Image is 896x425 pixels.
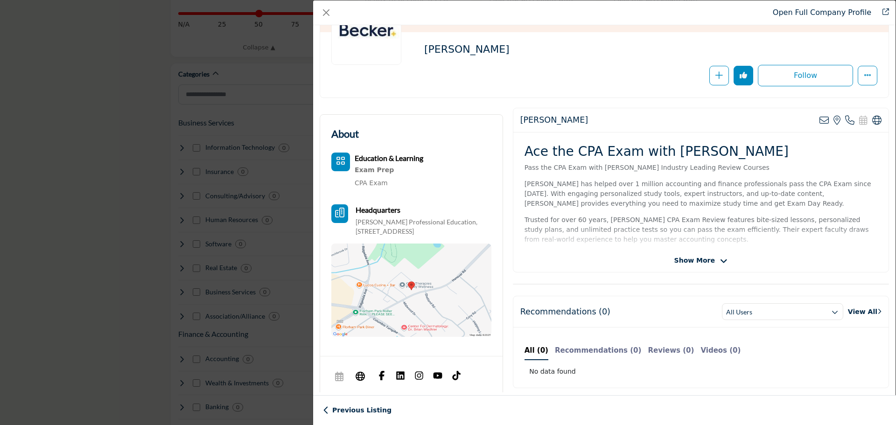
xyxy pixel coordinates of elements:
[323,405,392,415] a: Previous Listing
[525,163,877,173] p: Pass the CPA Exam with [PERSON_NAME] Industry Leading Review Courses
[525,215,877,244] p: Trusted for over 60 years, [PERSON_NAME] CPA Exam Review features bite-sized lessons, personalize...
[355,153,423,162] b: Education & Learning
[331,244,491,337] img: Location Map
[734,66,753,85] button: Redirect to login page
[355,155,423,162] a: Education & Learning
[858,66,877,85] button: More Options
[648,346,694,355] b: Reviews (0)
[356,217,491,236] p: [PERSON_NAME] Professional Education, [STREET_ADDRESS]
[525,346,548,355] b: All (0)
[396,371,405,380] img: LinkedIn
[758,65,853,86] button: Redirect to login
[876,7,889,18] a: Redirect to becker
[709,66,729,85] button: Redirect to login page
[414,371,424,380] img: Instagram
[320,6,333,19] button: Close
[520,115,588,125] h2: Becker
[433,371,442,380] img: YouTube
[525,179,877,209] p: [PERSON_NAME] has helped over 1 million accounting and finance professionals pass the CPA Exam si...
[355,179,388,187] a: CPA Exam
[331,153,350,171] button: Category Icon
[674,256,715,265] span: Show More
[452,371,461,380] img: TicTok
[331,204,348,223] button: Headquarter icon
[848,307,882,317] a: View All
[555,346,642,355] b: Recommendations (0)
[773,8,871,17] a: Redirect to becker
[377,371,386,380] img: Facebook
[356,204,400,216] b: Headquarters
[529,367,576,376] span: No data found
[424,43,681,56] h2: [PERSON_NAME]
[700,346,741,355] b: Videos (0)
[726,307,752,317] h3: All Users
[520,307,610,317] h2: Recommendations (0)
[355,164,423,176] a: Exam Prep
[722,303,843,320] button: All Users
[331,126,359,141] h2: About
[525,144,877,160] h2: Ace the CPA Exam with [PERSON_NAME]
